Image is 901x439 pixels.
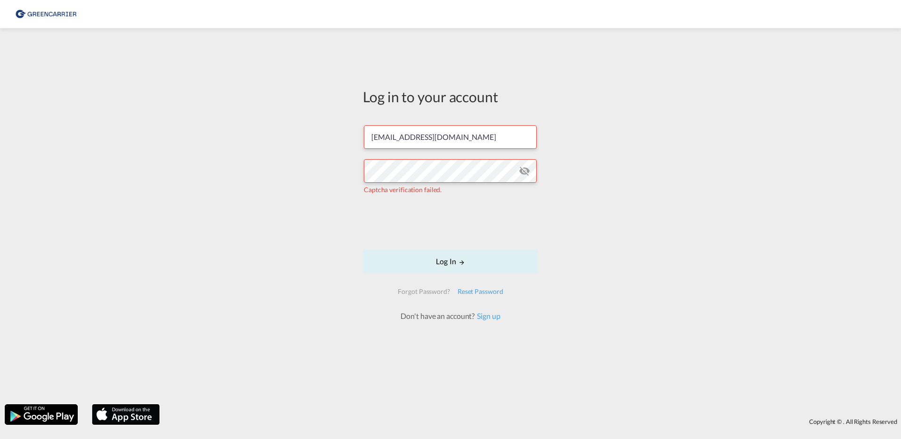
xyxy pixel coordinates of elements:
div: Reset Password [454,283,507,300]
img: apple.png [91,403,161,426]
div: Don't have an account? [390,311,510,321]
img: 8cf206808afe11efa76fcd1e3d746489.png [14,4,78,25]
div: Copyright © . All Rights Reserved [164,414,901,430]
div: Log in to your account [363,87,538,106]
div: Forgot Password? [394,283,453,300]
span: Captcha verification failed. [364,186,442,194]
img: google.png [4,403,79,426]
button: LOGIN [363,250,538,273]
md-icon: icon-eye-off [519,165,530,177]
input: Enter email/phone number [364,125,537,149]
a: Sign up [475,311,500,320]
iframe: reCAPTCHA [379,203,522,240]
